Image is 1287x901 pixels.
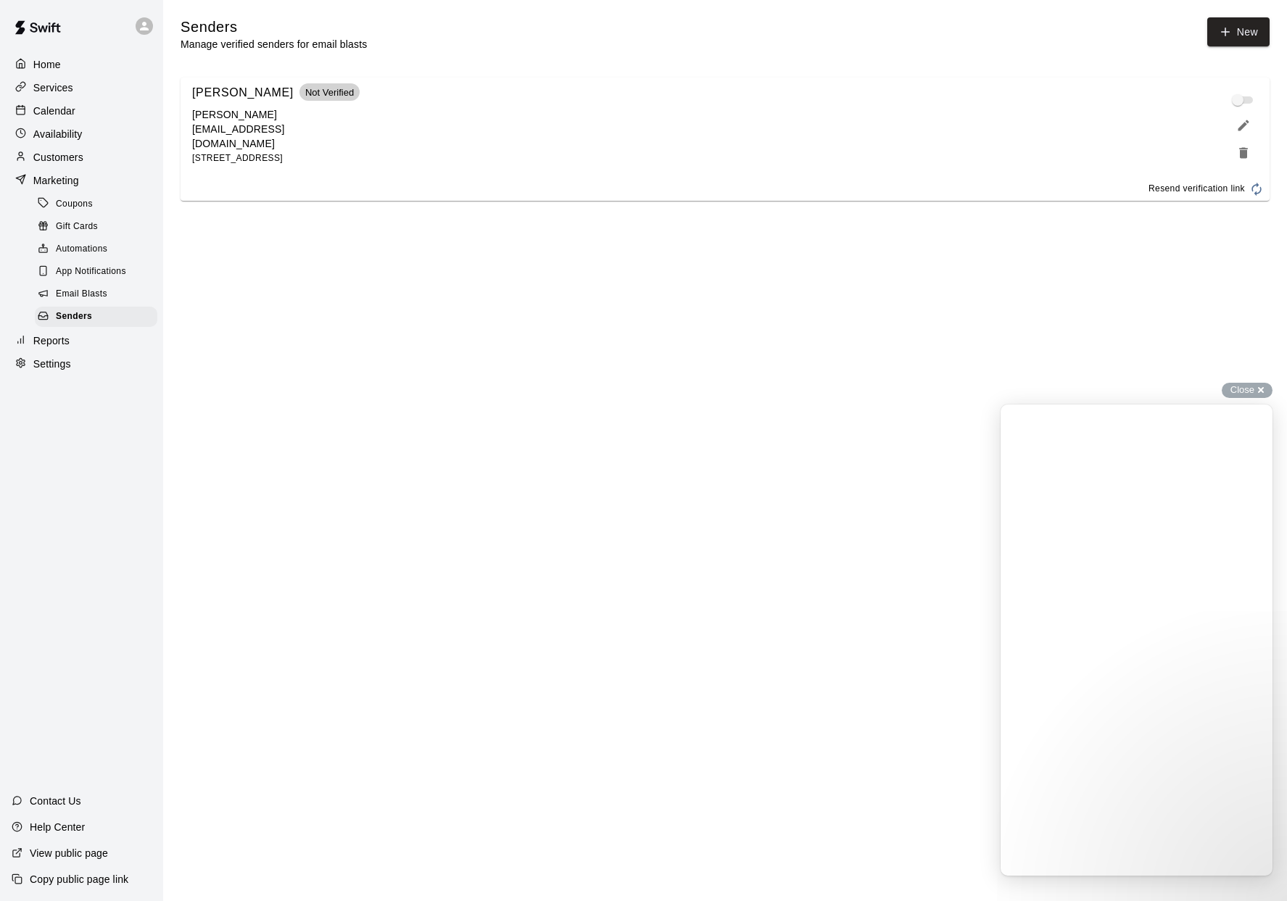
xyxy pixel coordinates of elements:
[181,17,367,37] h5: Senders
[12,77,152,99] a: Services
[30,820,85,834] p: Help Center
[12,54,152,75] a: Home
[56,310,92,324] span: Senders
[181,37,367,51] p: Manage verified senders for email blasts
[33,57,61,72] p: Home
[35,307,157,327] div: Senders
[33,333,70,348] p: Reports
[35,306,163,328] a: Senders
[35,215,163,238] a: Gift Cards
[56,242,107,257] span: Automations
[1149,182,1245,196] span: Resend verification link
[30,794,81,808] p: Contact Us
[35,238,163,261] a: Automations
[1222,383,1272,398] button: Close
[1229,142,1258,164] button: Remove
[35,284,157,304] div: Email Blasts
[192,107,337,151] p: [PERSON_NAME][EMAIL_ADDRESS][DOMAIN_NAME]
[35,194,157,215] div: Coupons
[35,262,157,282] div: App Notifications
[30,872,128,887] p: Copy public page link
[12,330,152,352] a: Reports
[1229,115,1258,136] button: edit
[33,104,75,118] p: Calendar
[192,83,294,102] h6: [PERSON_NAME]
[12,123,152,145] a: Availability
[12,100,152,122] a: Calendar
[33,173,79,188] p: Marketing
[35,283,163,306] a: Email Blasts
[35,193,163,215] a: Coupons
[1143,178,1270,201] button: Resend verification link
[56,220,98,234] span: Gift Cards
[33,150,83,165] p: Customers
[33,80,73,95] p: Services
[56,287,107,302] span: Email Blasts
[56,197,93,212] span: Coupons
[33,127,83,141] p: Availability
[33,357,71,371] p: Settings
[12,146,152,168] a: Customers
[1001,404,1272,876] iframe: Help Scout Beacon - Live Chat, Contact Form, and Knowledge Base
[56,265,126,279] span: App Notifications
[1230,384,1254,395] span: Close
[30,846,108,860] p: View public page
[35,239,157,259] div: Automations
[299,87,360,98] span: Not Verified
[35,217,157,237] div: Gift Cards
[35,261,163,283] a: App Notifications
[1207,17,1270,46] button: New
[12,170,152,191] a: Marketing
[12,353,152,375] a: Settings
[192,153,283,163] span: [STREET_ADDRESS]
